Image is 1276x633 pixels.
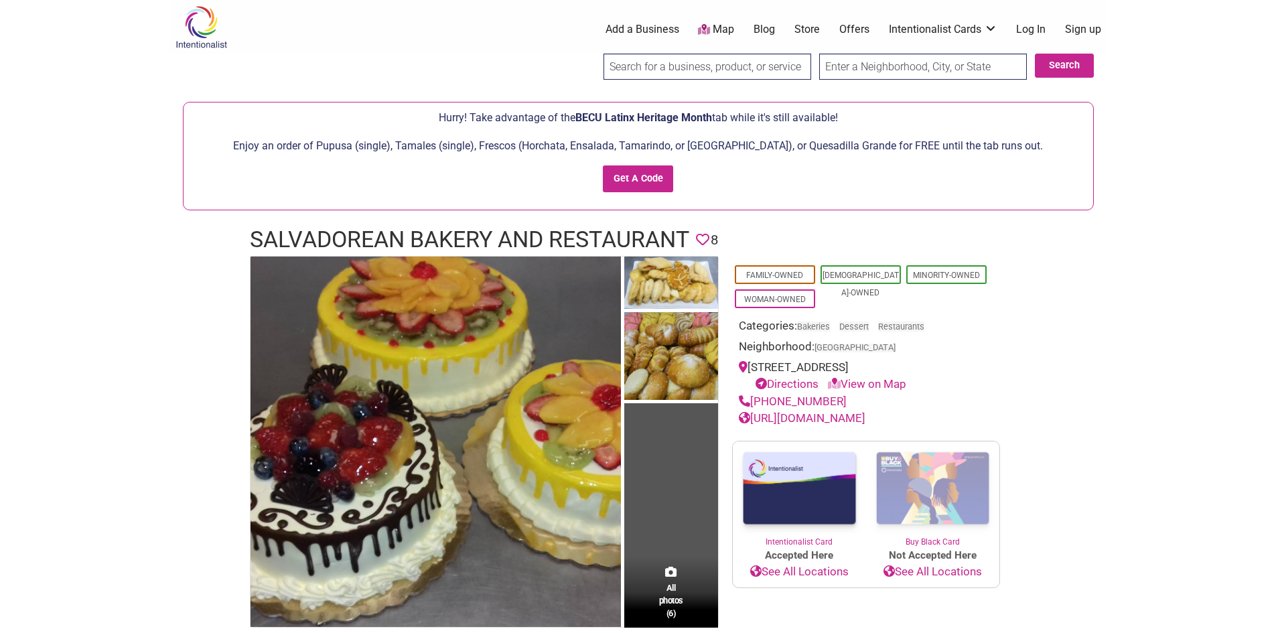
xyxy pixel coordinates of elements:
[733,441,866,548] a: Intentionalist Card
[866,548,999,563] span: Not Accepted Here
[1065,22,1101,37] a: Sign up
[190,137,1086,155] p: Enjoy an order of Pupusa (single), Tamales (single), Frescos (Horchata, Ensalada, Tamarindo, or [...
[739,395,847,408] a: [PHONE_NUMBER]
[839,322,869,332] a: Dessert
[814,344,896,352] span: [GEOGRAPHIC_DATA]
[756,377,819,391] a: Directions
[746,271,803,280] a: Family-Owned
[819,54,1027,80] input: Enter a Neighborhood, City, or State
[739,359,993,393] div: [STREET_ADDRESS]
[606,22,679,37] a: Add a Business
[733,441,866,536] img: Intentionalist Card
[739,318,993,338] div: Categories:
[1035,54,1094,78] button: Search
[866,441,999,549] a: Buy Black Card
[603,165,673,193] input: Get A Code
[604,54,811,80] input: Search for a business, product, or service
[711,230,718,251] span: 8
[659,581,683,620] span: All photos (6)
[190,109,1086,127] p: Hurry! Take advantage of the tab while it's still available!
[866,441,999,537] img: Buy Black Card
[169,5,233,49] img: Intentionalist
[866,563,999,581] a: See All Locations
[889,22,997,37] a: Intentionalist Cards
[828,377,906,391] a: View on Map
[1016,22,1046,37] a: Log In
[575,111,712,124] span: BECU Latinx Heritage Month
[794,22,820,37] a: Store
[913,271,980,280] a: Minority-Owned
[754,22,775,37] a: Blog
[733,548,866,563] span: Accepted Here
[739,411,865,425] a: [URL][DOMAIN_NAME]
[744,295,806,304] a: Woman-Owned
[797,322,830,332] a: Bakeries
[698,22,734,38] a: Map
[250,224,689,256] h1: Salvadorean Bakery and Restaurant
[739,338,993,359] div: Neighborhood:
[733,563,866,581] a: See All Locations
[839,22,869,37] a: Offers
[878,322,924,332] a: Restaurants
[823,271,899,297] a: [DEMOGRAPHIC_DATA]-Owned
